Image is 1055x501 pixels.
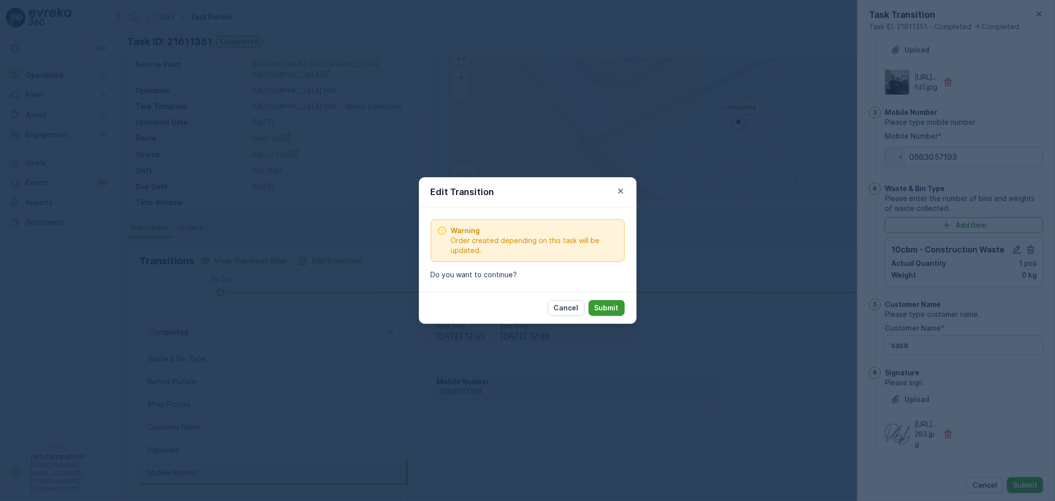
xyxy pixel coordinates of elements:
[589,300,625,316] button: Submit
[451,236,618,255] span: Order created depending on this task will be updated.
[431,185,495,199] p: Edit Transition
[554,303,579,313] p: Cancel
[431,270,625,280] p: Do you want to continue?
[595,303,619,313] p: Submit
[451,226,618,236] span: Warning
[548,300,585,316] button: Cancel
